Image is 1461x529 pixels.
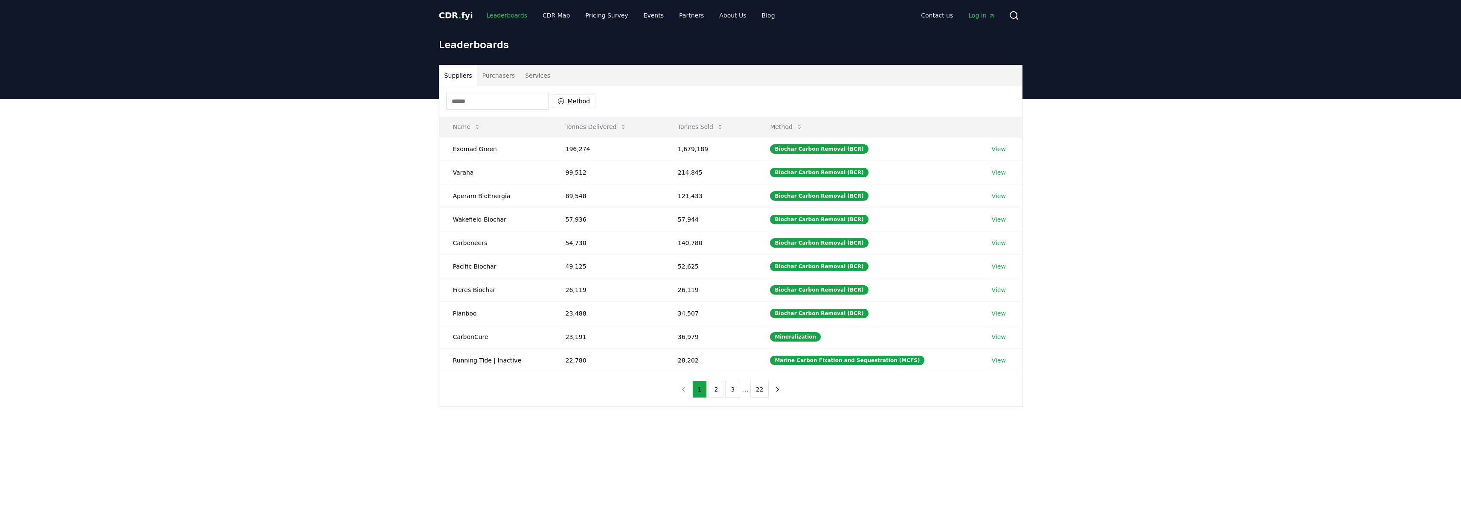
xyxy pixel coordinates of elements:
span: Log in [968,11,995,20]
nav: Main [914,8,1002,23]
td: 26,119 [664,278,757,301]
a: View [992,262,1006,271]
td: 214,845 [664,161,757,184]
button: Method [552,94,596,108]
td: 196,274 [552,137,664,161]
td: Planboo [439,301,552,325]
a: Events [637,8,671,23]
td: 26,119 [552,278,664,301]
button: Method [763,118,810,135]
a: View [992,286,1006,294]
a: View [992,215,1006,224]
td: Aperam BioEnergia [439,184,552,208]
td: 140,780 [664,231,757,254]
h1: Leaderboards [439,38,1022,51]
a: View [992,309,1006,318]
button: 1 [692,381,707,398]
a: View [992,356,1006,365]
div: Biochar Carbon Removal (BCR) [770,191,868,201]
a: View [992,168,1006,177]
td: 121,433 [664,184,757,208]
td: Carboneers [439,231,552,254]
td: Varaha [439,161,552,184]
td: Running Tide | Inactive [439,348,552,372]
button: Purchasers [477,65,520,86]
li: ... [742,384,748,395]
td: 99,512 [552,161,664,184]
td: 34,507 [664,301,757,325]
div: Marine Carbon Fixation and Sequestration (MCFS) [770,356,924,365]
button: Suppliers [439,65,477,86]
a: CDR.fyi [439,9,473,21]
td: 1,679,189 [664,137,757,161]
td: Wakefield Biochar [439,208,552,231]
button: 22 [750,381,769,398]
td: 57,944 [664,208,757,231]
div: Biochar Carbon Removal (BCR) [770,285,868,295]
td: 49,125 [552,254,664,278]
td: 28,202 [664,348,757,372]
a: View [992,239,1006,247]
button: Tonnes Sold [671,118,730,135]
div: Biochar Carbon Removal (BCR) [770,168,868,177]
a: View [992,192,1006,200]
a: About Us [712,8,753,23]
button: Services [520,65,555,86]
a: View [992,145,1006,153]
td: Exomad Green [439,137,552,161]
nav: Main [479,8,781,23]
button: 3 [725,381,740,398]
td: 57,936 [552,208,664,231]
td: 54,730 [552,231,664,254]
td: CarbonCure [439,325,552,348]
td: 52,625 [664,254,757,278]
button: 2 [709,381,723,398]
td: 23,191 [552,325,664,348]
td: Pacific Biochar [439,254,552,278]
a: View [992,333,1006,341]
a: Partners [672,8,711,23]
span: . [458,10,461,20]
button: Tonnes Delivered [559,118,634,135]
td: 23,488 [552,301,664,325]
a: Blog [755,8,782,23]
td: 89,548 [552,184,664,208]
td: 22,780 [552,348,664,372]
a: CDR Map [536,8,577,23]
div: Biochar Carbon Removal (BCR) [770,238,868,248]
div: Biochar Carbon Removal (BCR) [770,262,868,271]
div: Biochar Carbon Removal (BCR) [770,144,868,154]
button: next page [770,381,785,398]
a: Log in [961,8,1002,23]
span: CDR fyi [439,10,473,20]
button: Name [446,118,488,135]
div: Biochar Carbon Removal (BCR) [770,215,868,224]
a: Pricing Survey [578,8,635,23]
td: Freres Biochar [439,278,552,301]
div: Biochar Carbon Removal (BCR) [770,309,868,318]
a: Leaderboards [479,8,534,23]
div: Mineralization [770,332,821,342]
a: Contact us [914,8,960,23]
td: 36,979 [664,325,757,348]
